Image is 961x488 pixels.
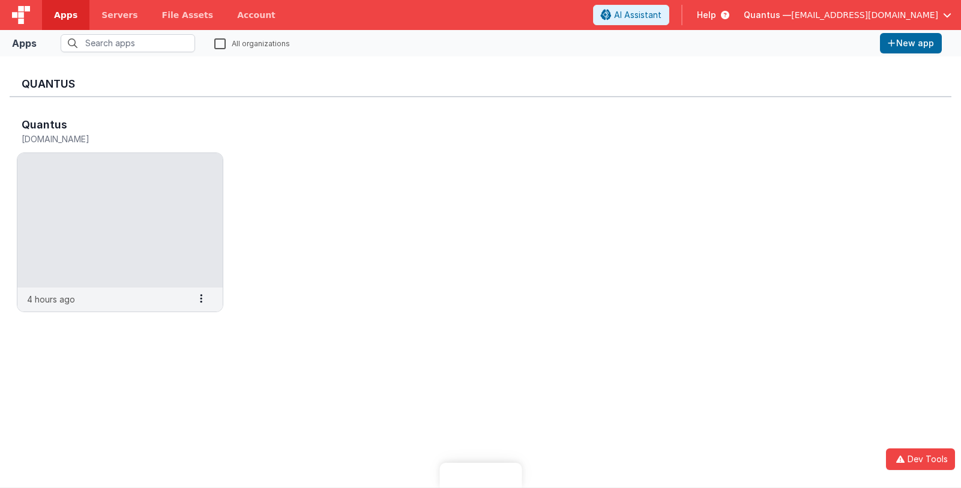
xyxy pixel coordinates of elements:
span: AI Assistant [614,9,661,21]
span: File Assets [162,9,214,21]
button: Quantus — [EMAIL_ADDRESS][DOMAIN_NAME] [744,9,951,21]
button: New app [880,33,942,53]
h5: [DOMAIN_NAME] [22,134,193,143]
span: Servers [101,9,137,21]
input: Search apps [61,34,195,52]
h3: Quantus [22,78,939,90]
span: Help [697,9,716,21]
h3: Quantus [22,119,67,131]
div: Apps [12,36,37,50]
p: 4 hours ago [27,293,75,306]
span: Quantus — [744,9,791,21]
label: All organizations [214,37,290,49]
button: Dev Tools [886,448,955,470]
span: [EMAIL_ADDRESS][DOMAIN_NAME] [791,9,938,21]
span: Apps [54,9,77,21]
iframe: Marker.io feedback button [439,463,522,488]
button: AI Assistant [593,5,669,25]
